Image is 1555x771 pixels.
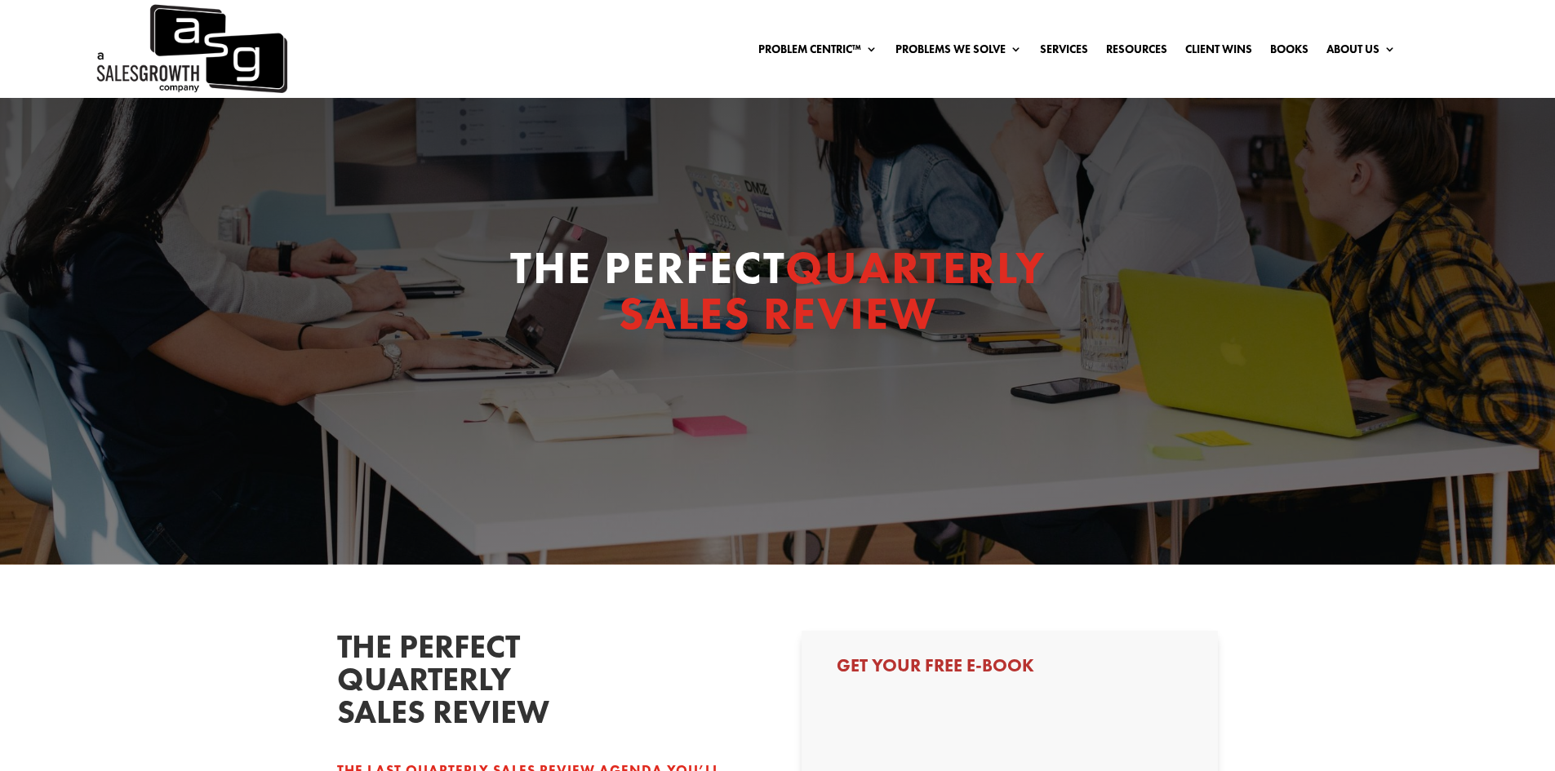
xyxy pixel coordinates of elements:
span: Quarterly Sales Review [619,238,1046,343]
a: Problems We Solve [895,43,1022,61]
h3: Get Your Free E-book [837,657,1183,683]
a: About Us [1326,43,1396,61]
h1: The Perfect [468,245,1088,344]
a: Services [1040,43,1088,61]
a: Problem Centric™ [758,43,877,61]
h2: The Perfect quarterly sales review [337,631,582,737]
a: Books [1270,43,1308,61]
a: Resources [1106,43,1167,61]
a: Client Wins [1185,43,1252,61]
